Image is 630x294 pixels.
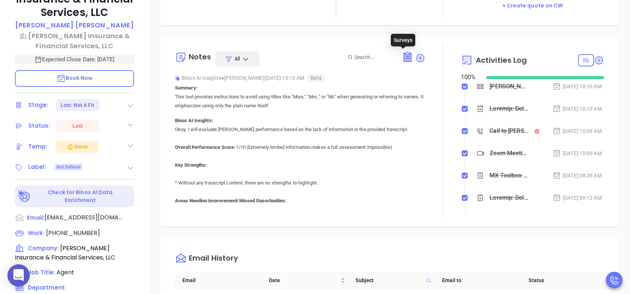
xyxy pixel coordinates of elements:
[354,53,394,61] input: Search...
[175,85,198,91] b: Summary:
[28,268,55,276] span: Job Title:
[521,272,608,289] th: Status
[502,2,563,9] a: + Create quote on CW
[45,213,123,222] span: [EMAIL_ADDRESS][DOMAIN_NAME]
[553,149,602,157] div: [DATE] 10:00 AM
[28,120,50,131] div: Status:
[28,284,66,291] span: Department:
[56,163,81,171] span: Not Defined
[28,99,48,111] div: Stage:
[490,125,529,137] div: Call to [PERSON_NAME]
[269,276,339,284] span: Date
[490,81,529,92] div: [PERSON_NAME] I Didn’t Want to Let This Go…
[28,229,44,237] span: Work:
[72,120,83,132] div: Lost
[189,53,211,61] div: Notes
[15,244,115,262] span: [PERSON_NAME] Insurance & Financial Services, LLC
[490,103,529,114] div: Loremip: Dolo sita consecte adipiscingel se doeiu tempo incidi utla "Etdo," "Mag.," al "En." admi...
[553,171,602,180] div: [DATE] 08:36 AM
[461,73,477,82] div: 100 %
[15,55,134,64] p: Expected Close Date: [DATE]
[175,162,207,168] b: Key Strengths:
[175,198,287,203] b: Areas Needing Improvement/Missed Opportunities:
[61,99,95,111] div: Lost: Not A Fit
[189,254,238,264] div: Email History
[18,190,31,203] img: Ai-Enrich-DaqCidB-.svg
[234,55,240,62] span: All
[553,127,602,135] div: [DATE] 10:09 AM
[553,82,602,91] div: [DATE] 10:10 AM
[28,244,59,252] span: Company:
[27,213,45,223] span: Email:
[476,56,527,64] span: Activities Log
[500,1,565,10] button: + Create quote on CW
[56,268,74,277] span: Agent
[175,118,213,123] b: Binox AI Insights:
[553,105,602,113] div: [DATE] 10:10 AM
[553,194,602,202] div: [DATE] 09:12 AM
[28,161,46,173] div: Label:
[308,74,324,82] span: Beta
[32,189,129,204] p: Check for Binox AI Data Enrichment
[355,276,423,284] span: Subject
[391,34,415,46] div: Surveys
[175,272,262,289] th: Email
[175,92,425,110] p: This text provides instructions to avoid using titles like "Miss," "Mrs.," or "Mr." when generati...
[262,272,348,289] th: Date
[56,74,93,82] span: Book Now
[490,192,529,203] div: Loremip: Dolor sita Consec adip e seddoei tem Incididu Utlab etdolorema aliqu Enim adminimveni qu...
[435,272,521,289] th: Email to
[15,20,134,30] p: [PERSON_NAME] [PERSON_NAME]
[175,144,236,150] b: Overall Performance Score:
[175,76,181,81] img: svg%3e
[490,148,529,159] div: Zoom Meeting with [PERSON_NAME]
[175,72,425,84] div: Binox AI Insights [PERSON_NAME] | [DATE] 10:10 AM
[66,142,88,151] div: Warm
[46,229,100,237] span: [PHONE_NUMBER]
[15,31,134,51] a: [PERSON_NAME] Insurance & Financial Services, LLC
[221,75,224,81] span: ●
[490,170,529,181] div: MX Toolbox report:
[28,141,48,152] div: Temp:
[15,20,134,31] a: [PERSON_NAME] [PERSON_NAME]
